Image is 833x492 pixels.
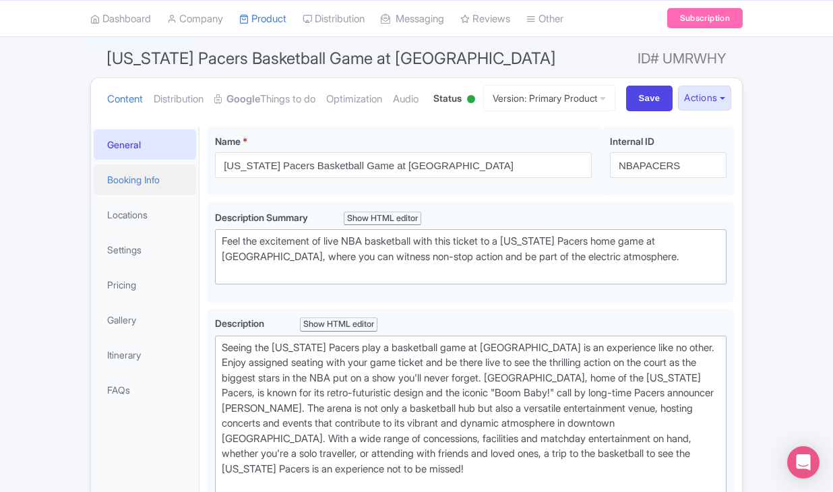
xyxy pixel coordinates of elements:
[344,212,421,226] div: Show HTML editor
[94,199,196,230] a: Locations
[226,92,260,107] strong: Google
[215,317,266,329] span: Description
[667,8,743,28] a: Subscription
[107,78,143,121] a: Content
[626,86,673,111] input: Save
[222,234,720,280] div: Feel the excitement of live NBA basketball with this ticket to a [US_STATE] Pacers home game at [...
[215,135,241,147] span: Name
[483,85,615,111] a: Version: Primary Product
[300,317,377,332] div: Show HTML editor
[154,78,204,121] a: Distribution
[94,270,196,300] a: Pricing
[94,340,196,370] a: Itinerary
[678,86,731,111] button: Actions
[94,305,196,335] a: Gallery
[638,45,727,72] span: ID# UMRWHY
[94,164,196,195] a: Booking Info
[94,375,196,405] a: FAQs
[222,340,720,492] div: Seeing the [US_STATE] Pacers play a basketball game at [GEOGRAPHIC_DATA] is an experience like no...
[464,90,478,111] div: Active
[393,78,419,121] a: Audio
[787,446,820,479] div: Open Intercom Messenger
[215,212,310,223] span: Description Summary
[433,91,462,105] span: Status
[326,78,382,121] a: Optimization
[94,129,196,160] a: General
[610,135,654,147] span: Internal ID
[106,49,556,68] span: [US_STATE] Pacers Basketball Game at [GEOGRAPHIC_DATA]
[214,78,315,121] a: GoogleThings to do
[94,235,196,265] a: Settings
